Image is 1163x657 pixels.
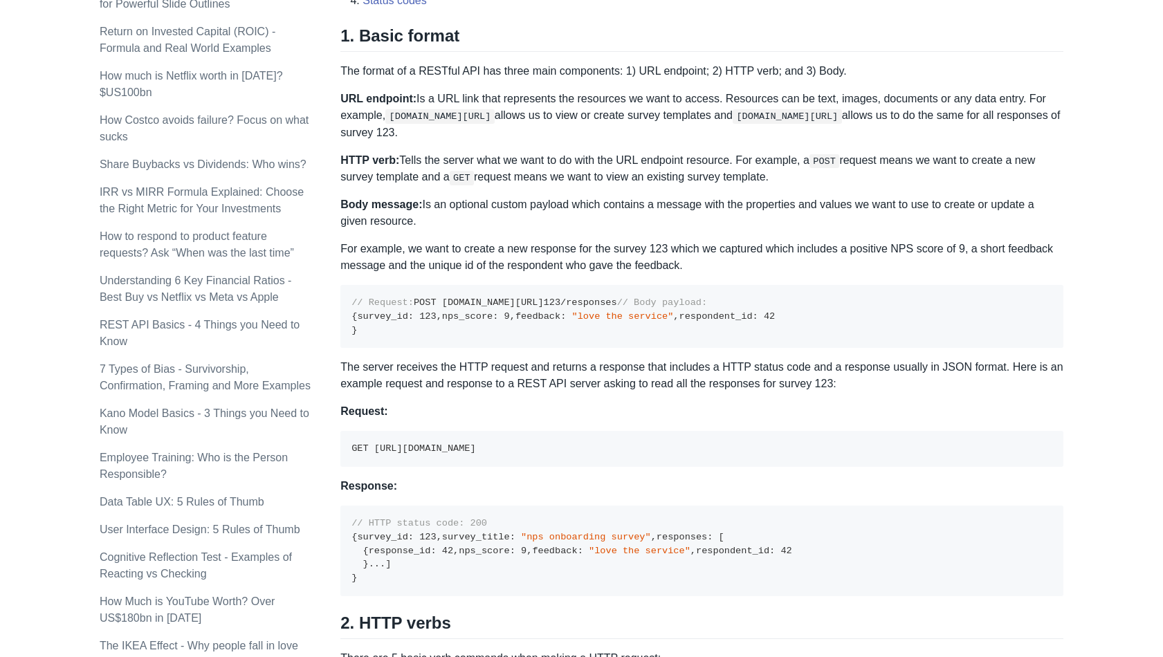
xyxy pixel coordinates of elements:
code: GET [URL][DOMAIN_NAME] [351,443,475,454]
h2: 1. Basic format [340,26,1063,52]
span: , [690,546,696,556]
span: "love the service" [572,311,674,322]
a: Return on Invested Capital (ROIC) - Formula and Real World Examples [100,26,275,54]
span: // Body payload: [617,297,708,308]
span: : [560,311,566,322]
span: , [526,546,532,556]
span: } [351,573,357,583]
span: : [769,546,775,556]
span: 123 [419,532,436,542]
p: Tells the server what we want to do with the URL endpoint resource. For example, a request means ... [340,152,1063,186]
code: POST [809,154,840,168]
span: : [753,311,758,322]
a: How Costco avoids failure? Focus on what sucks [100,114,309,142]
span: , [437,532,442,542]
span: : [408,532,414,542]
span: } [351,325,357,335]
strong: Response: [340,480,397,492]
span: 42 [764,311,775,322]
p: The server receives the HTTP request and returns a response that includes a HTTP status code and ... [340,359,1063,392]
span: // Request: [351,297,414,308]
span: ] [385,559,391,569]
code: GET [450,171,474,185]
a: 7 Types of Bias - Survivorship, Confirmation, Framing and More Examples [100,363,311,391]
a: Employee Training: Who is the Person Responsible? [100,452,288,480]
a: Cognitive Reflection Test - Examples of Reacting vs Checking [100,551,292,580]
a: How Much is YouTube Worth? Over US$180bn in [DATE] [100,595,275,624]
strong: Body message: [340,198,422,210]
p: The format of a RESTful API has three main components: 1) URL endpoint; 2) HTTP verb; and 3) Body. [340,63,1063,80]
strong: HTTP verb: [340,154,399,166]
span: , [510,311,515,322]
span: { [363,546,369,556]
span: , [437,311,442,322]
span: , [651,532,657,542]
span: 123 [544,297,560,308]
h2: 2. HTTP verbs [340,613,1063,639]
span: 123 [419,311,436,322]
span: 9 [504,311,510,322]
span: // HTTP status code: 200 [351,518,487,528]
a: IRR vs MIRR Formula Explained: Choose the Right Metric for Your Investments [100,186,304,214]
span: { [351,311,357,322]
a: Share Buybacks vs Dividends: Who wins? [100,158,306,170]
span: 9 [521,546,526,556]
a: User Interface Design: 5 Rules of Thumb [100,524,300,535]
a: How to respond to product feature requests? Ask “When was the last time” [100,230,294,259]
p: Is an optional custom payload which contains a message with the properties and values we want to ... [340,196,1063,230]
span: , [673,311,679,322]
span: : [510,532,515,542]
a: REST API Basics - 4 Things you Need to Know [100,319,300,347]
span: : [493,311,498,322]
a: How much is Netflix worth in [DATE]? $US100bn [100,70,283,98]
span: [ [719,532,724,542]
code: [DOMAIN_NAME][URL] [733,109,842,123]
p: Is a URL link that represents the resources we want to access. Resources can be text, images, doc... [340,91,1063,140]
span: 42 [780,546,791,556]
strong: URL endpoint: [340,93,416,104]
span: : [430,546,436,556]
code: POST [DOMAIN_NAME][URL] /responses survey_id nps_score feedback respondent_id [351,297,775,335]
span: } [363,559,369,569]
span: "love the service" [589,546,690,556]
span: : [408,311,414,322]
a: Kano Model Basics - 3 Things you Need to Know [100,407,309,436]
span: : [707,532,713,542]
a: Understanding 6 Key Financial Ratios - Best Buy vs Netflix vs Meta vs Apple [100,275,291,303]
code: [DOMAIN_NAME][URL] [385,109,495,123]
span: { [351,532,357,542]
strong: Request: [340,405,387,417]
span: : [510,546,515,556]
code: survey_id survey_title responses response_id nps_score feedback respondent_id ... [351,518,792,583]
span: "nps onboarding survey" [521,532,651,542]
p: For example, we want to create a new response for the survey 123 which we captured which includes... [340,241,1063,274]
span: 42 [442,546,453,556]
span: : [578,546,583,556]
span: , [453,546,459,556]
a: Data Table UX: 5 Rules of Thumb [100,496,264,508]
